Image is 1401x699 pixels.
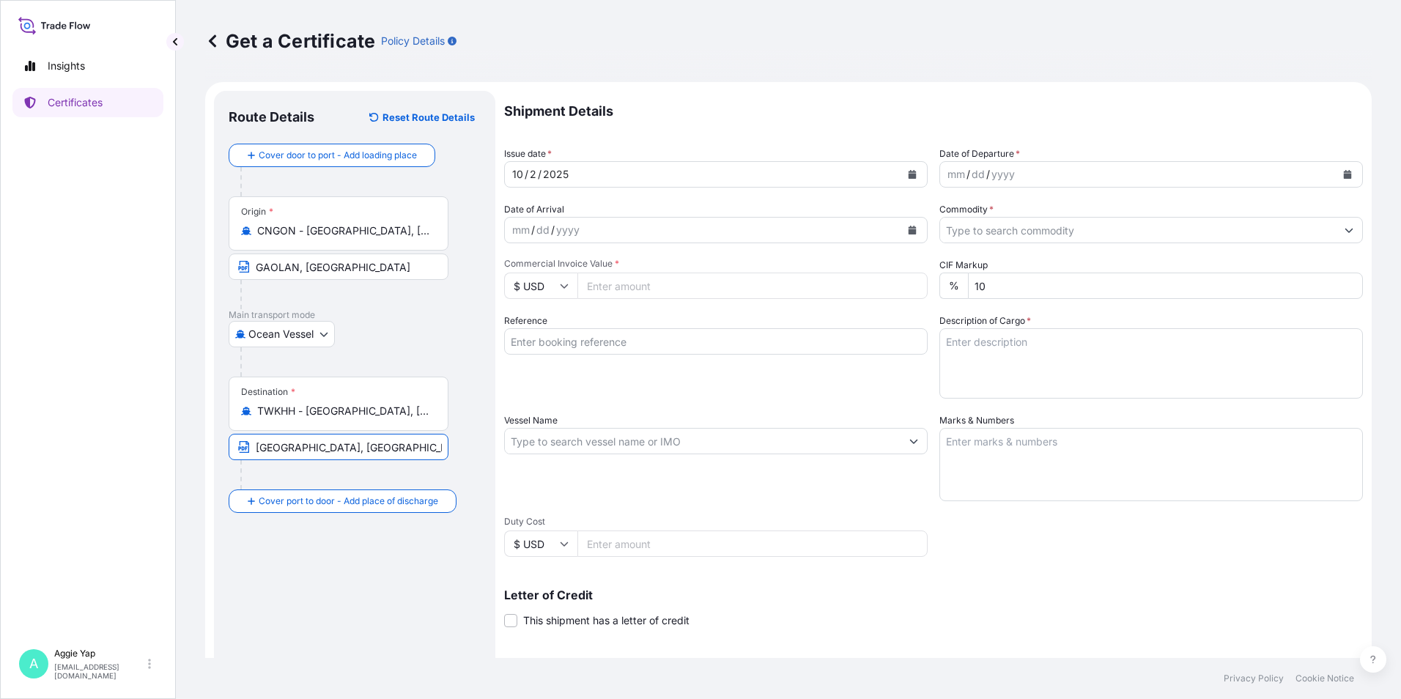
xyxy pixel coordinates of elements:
[12,51,163,81] a: Insights
[901,428,927,454] button: Show suggestions
[259,148,417,163] span: Cover door to port - Add loading place
[362,106,481,129] button: Reset Route Details
[577,530,928,557] input: Enter amount
[229,309,481,321] p: Main transport mode
[229,434,448,460] input: Text to appear on certificate
[12,88,163,117] a: Certificates
[382,110,475,125] p: Reset Route Details
[538,166,541,183] div: /
[48,95,103,110] p: Certificates
[54,648,145,659] p: Aggie Yap
[966,166,970,183] div: /
[257,223,430,238] input: Origin
[528,166,538,183] div: day,
[1336,163,1359,186] button: Calendar
[29,657,38,671] span: A
[901,163,924,186] button: Calendar
[229,254,448,280] input: Text to appear on certificate
[970,166,986,183] div: day,
[381,34,445,48] p: Policy Details
[555,221,581,239] div: year,
[535,221,551,239] div: day,
[541,166,570,183] div: year,
[205,29,375,53] p: Get a Certificate
[939,314,1031,328] label: Description of Cargo
[551,221,555,239] div: /
[511,221,531,239] div: month,
[241,206,273,218] div: Origin
[511,166,525,183] div: month,
[504,202,564,217] span: Date of Arrival
[939,413,1014,428] label: Marks & Numbers
[531,221,535,239] div: /
[54,662,145,680] p: [EMAIL_ADDRESS][DOMAIN_NAME]
[939,147,1020,161] span: Date of Departure
[257,404,430,418] input: Destination
[939,202,994,217] label: Commodity
[1295,673,1354,684] a: Cookie Notice
[504,91,1363,132] p: Shipment Details
[229,144,435,167] button: Cover door to port - Add loading place
[229,489,456,513] button: Cover port to door - Add place of discharge
[946,166,966,183] div: month,
[229,108,314,126] p: Route Details
[939,258,988,273] label: CIF Markup
[259,494,438,508] span: Cover port to door - Add place of discharge
[525,166,528,183] div: /
[577,273,928,299] input: Enter amount
[241,386,295,398] div: Destination
[504,147,552,161] span: Issue date
[990,166,1016,183] div: year,
[504,314,547,328] label: Reference
[229,321,335,347] button: Select transport
[523,613,690,628] span: This shipment has a letter of credit
[505,428,901,454] input: Type to search vessel name or IMO
[968,273,1363,299] input: Enter percentage between 0 and 24%
[504,413,558,428] label: Vessel Name
[986,166,990,183] div: /
[504,516,928,528] span: Duty Cost
[901,218,924,242] button: Calendar
[504,328,928,355] input: Enter booking reference
[1336,217,1362,243] button: Show suggestions
[504,589,1363,601] p: Letter of Credit
[939,273,968,299] div: %
[504,258,928,270] span: Commercial Invoice Value
[940,217,1336,243] input: Type to search commodity
[48,59,85,73] p: Insights
[1224,673,1284,684] a: Privacy Policy
[248,327,314,341] span: Ocean Vessel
